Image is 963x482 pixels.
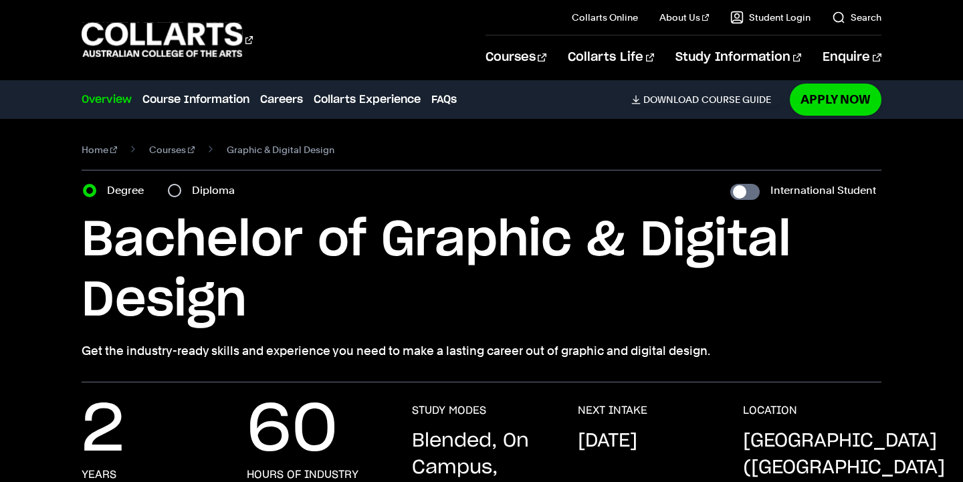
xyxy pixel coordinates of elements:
[82,468,116,481] h3: years
[260,92,303,108] a: Careers
[486,35,546,80] a: Courses
[82,342,881,360] p: Get the industry-ready skills and experience you need to make a lasting career out of graphic and...
[82,404,124,457] p: 2
[572,11,638,24] a: Collarts Online
[149,140,195,159] a: Courses
[743,404,797,417] h3: LOCATION
[227,140,334,159] span: Graphic & Digital Design
[631,94,782,106] a: DownloadCourse Guide
[578,428,637,455] p: [DATE]
[247,404,338,457] p: 60
[82,21,253,59] div: Go to homepage
[107,181,152,200] label: Degree
[823,35,881,80] a: Enquire
[832,11,881,24] a: Search
[578,404,647,417] h3: NEXT INTAKE
[192,181,243,200] label: Diploma
[675,35,801,80] a: Study Information
[82,92,132,108] a: Overview
[643,94,699,106] span: Download
[82,211,881,331] h1: Bachelor of Graphic & Digital Design
[412,404,486,417] h3: STUDY MODES
[730,11,811,24] a: Student Login
[659,11,709,24] a: About Us
[770,181,876,200] label: International Student
[431,92,457,108] a: FAQs
[790,84,881,115] a: Apply Now
[142,92,249,108] a: Course Information
[314,92,421,108] a: Collarts Experience
[568,35,654,80] a: Collarts Life
[82,140,117,159] a: Home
